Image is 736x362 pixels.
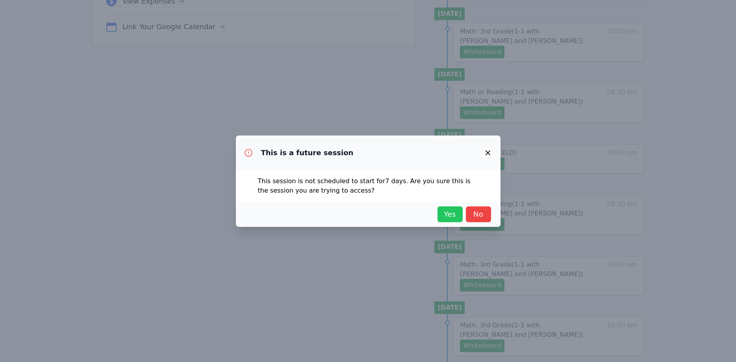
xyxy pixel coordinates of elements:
button: Yes [438,206,463,222]
span: Yes [441,209,459,220]
p: This session is not scheduled to start for 7 days . Are you sure this is the session you are tryi... [258,176,478,195]
h3: This is a future session [261,148,354,158]
span: No [470,209,487,220]
button: No [466,206,491,222]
